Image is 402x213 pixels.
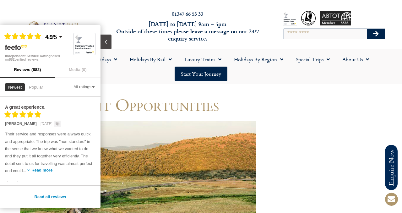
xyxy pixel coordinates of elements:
[178,52,228,67] a: Luxury Trains
[26,20,81,34] img: Planet Rail Train Holidays Logo
[367,29,385,39] button: Search
[123,52,178,67] a: Holidays by Rail
[109,20,266,42] h6: [DATE] to [DATE] 9am – 5pm Outside of these times please leave a message on our 24/7 enquiry serv...
[20,96,256,114] h1: Employment Opportunities
[3,52,399,81] nav: Menu
[290,52,336,67] a: Special Trips
[228,52,290,67] a: Holidays by Region
[172,10,203,17] a: 01347 66 53 33
[175,67,227,81] a: Start your Journey
[336,52,375,67] a: About Us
